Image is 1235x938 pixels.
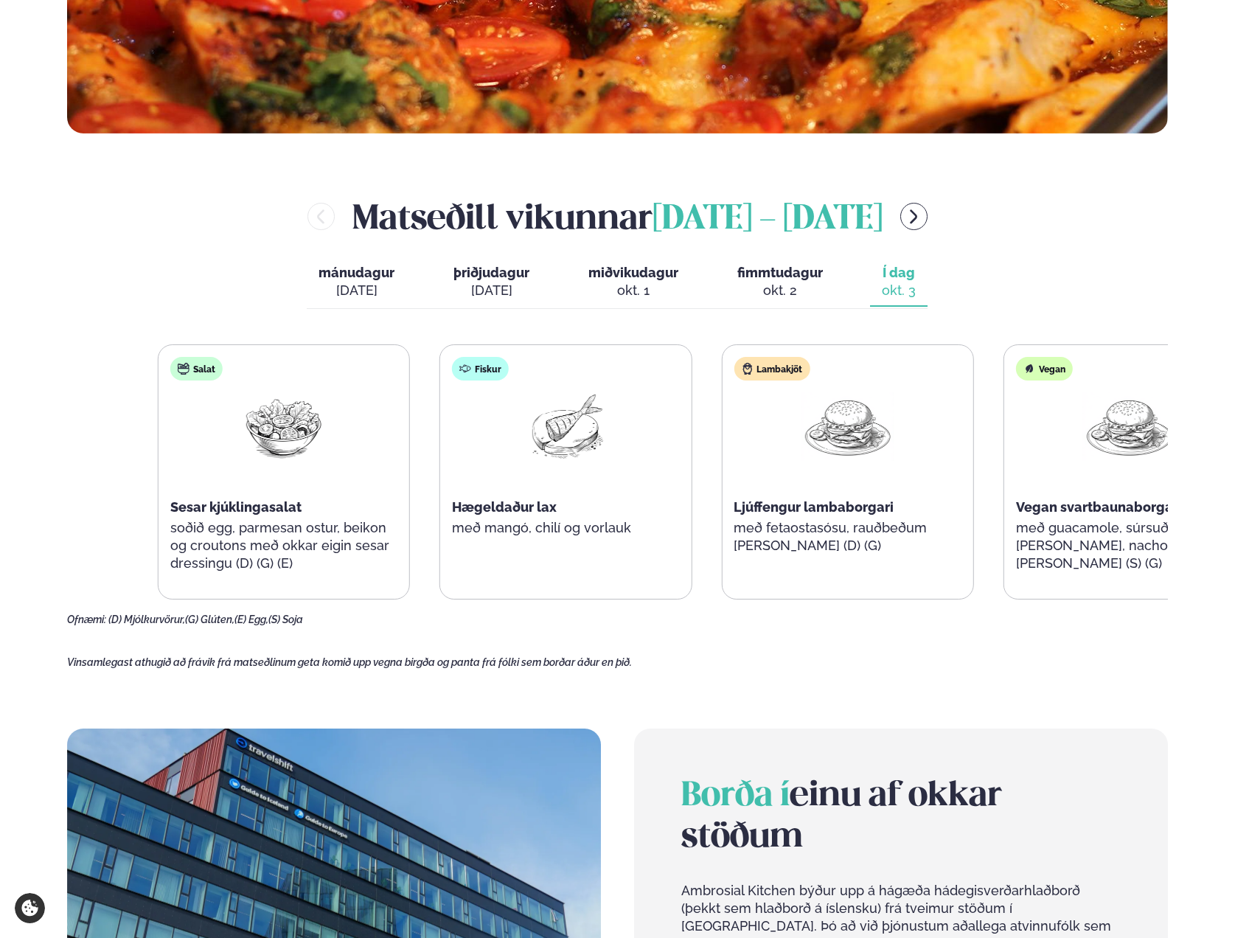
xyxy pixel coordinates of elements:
img: Hamburger.png [800,392,894,461]
div: okt. 3 [882,282,916,299]
p: með fetaostasósu, rauðbeðum [PERSON_NAME] (D) (G) [734,519,961,555]
span: fimmtudagur [737,265,823,280]
p: soðið egg, parmesan ostur, beikon og croutons með okkar eigin sesar dressingu (D) (G) (E) [170,519,397,572]
button: miðvikudagur okt. 1 [577,258,690,307]
span: [DATE] - [DATE] [653,204,883,236]
span: Vinsamlegast athugið að frávik frá matseðlinum geta komið upp vegna birgða og panta frá fólki sem... [67,656,632,668]
span: Vegan svartbaunaborgari [1016,499,1182,515]
span: (E) Egg, [234,614,268,625]
img: Lamb.svg [741,363,753,375]
h2: Matseðill vikunnar [352,192,883,240]
span: (G) Glúten, [185,614,234,625]
button: þriðjudagur [DATE] [442,258,541,307]
span: miðvikudagur [588,265,678,280]
a: Cookie settings [15,893,45,923]
span: Ofnæmi: [67,614,106,625]
span: (D) Mjólkurvörur, [108,614,185,625]
button: mánudagur [DATE] [307,258,406,307]
div: Salat [170,357,223,381]
img: Salad.png [237,392,331,461]
div: [DATE] [319,282,394,299]
div: Fiskur [452,357,509,381]
div: Vegan [1016,357,1073,381]
button: fimmtudagur okt. 2 [726,258,835,307]
h2: einu af okkar stöðum [681,776,1121,858]
img: Fish.png [518,392,613,461]
span: mánudagur [319,265,394,280]
span: þriðjudagur [453,265,529,280]
button: Í dag okt. 3 [870,258,928,307]
img: salad.svg [178,363,189,375]
span: Hægeldaður lax [452,499,557,515]
span: Í dag [882,264,916,282]
div: okt. 2 [737,282,823,299]
span: Ljúffengur lambaborgari [734,499,894,515]
div: [DATE] [453,282,529,299]
button: menu-btn-left [307,203,335,230]
span: Borða í [681,780,790,813]
div: Lambakjöt [734,357,810,381]
p: með mangó, chilí og vorlauk [452,519,679,537]
span: (S) Soja [268,614,303,625]
img: fish.svg [459,363,471,375]
span: Sesar kjúklingasalat [170,499,302,515]
button: menu-btn-right [900,203,928,230]
img: Hamburger.png [1082,392,1177,461]
img: Vegan.svg [1023,363,1035,375]
div: okt. 1 [588,282,678,299]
